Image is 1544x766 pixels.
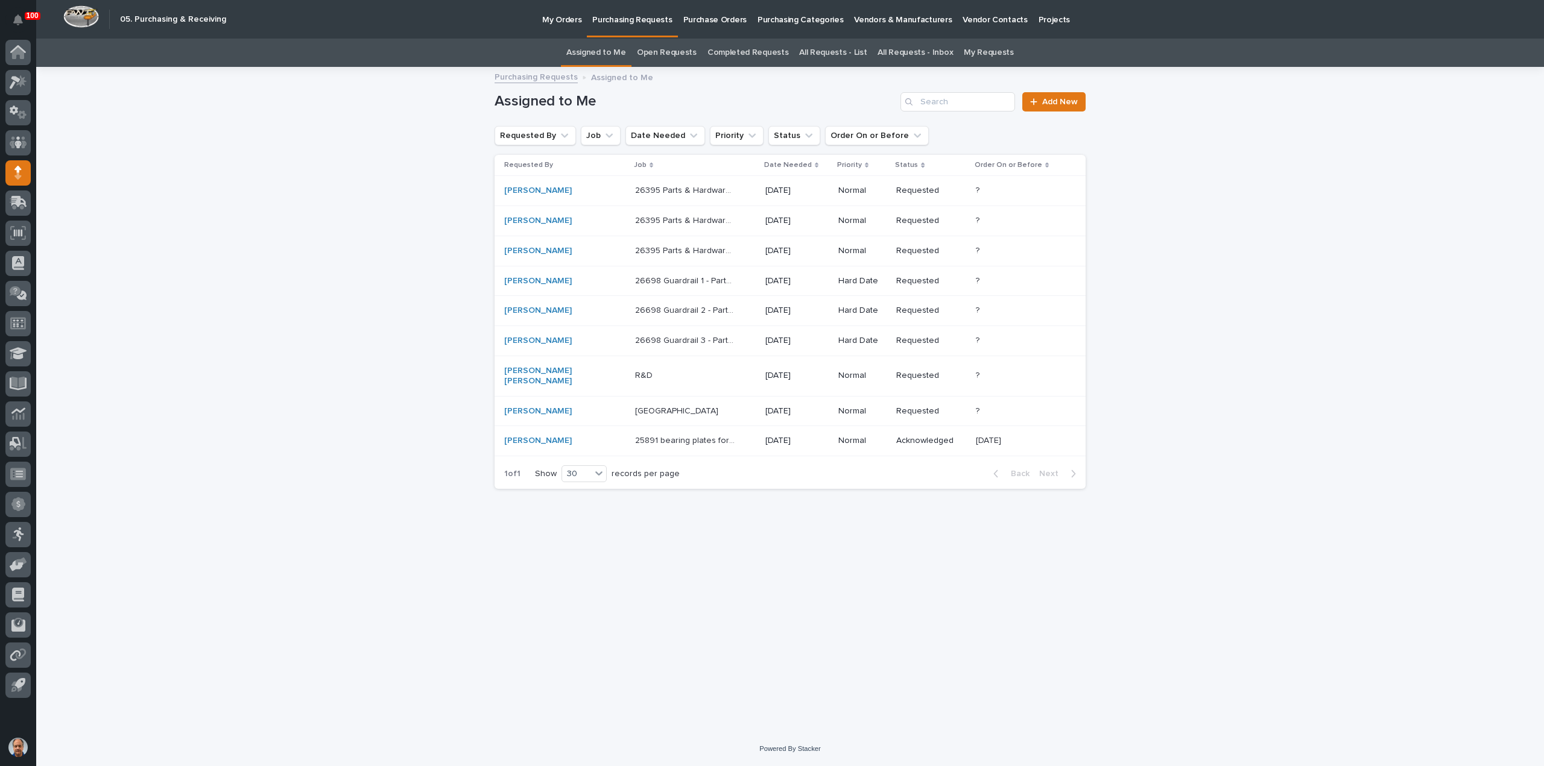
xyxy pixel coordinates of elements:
[637,39,697,67] a: Open Requests
[896,371,966,381] p: Requested
[838,246,887,256] p: Normal
[495,396,1086,426] tr: [PERSON_NAME] [GEOGRAPHIC_DATA][GEOGRAPHIC_DATA] [DATE]NormalRequested??
[495,176,1086,206] tr: [PERSON_NAME] 26395 Parts & Hardware for End Stops26395 Parts & Hardware for End Stops [DATE]Norm...
[976,404,982,416] p: ?
[878,39,953,67] a: All Requests - Inbox
[566,39,626,67] a: Assigned to Me
[495,266,1086,296] tr: [PERSON_NAME] 26698 Guardrail 1 - Parts & Hardware26698 Guardrail 1 - Parts & Hardware [DATE]Hard...
[635,433,738,446] p: 25891 bearing plates for masonry wall
[15,14,31,34] div: Notifications100
[896,436,966,446] p: Acknowledged
[504,366,605,386] a: [PERSON_NAME] [PERSON_NAME]
[765,406,829,416] p: [DATE]
[1039,469,1066,478] span: Next
[504,159,553,172] p: Requested By
[765,306,829,316] p: [DATE]
[495,326,1086,356] tr: [PERSON_NAME] 26698 Guardrail 3 - Parts & Hardware26698 Guardrail 3 - Parts & Hardware [DATE]Hard...
[27,11,39,20] p: 100
[838,406,887,416] p: Normal
[765,371,829,381] p: [DATE]
[976,333,982,346] p: ?
[976,183,982,196] p: ?
[765,216,829,226] p: [DATE]
[895,159,918,172] p: Status
[976,274,982,286] p: ?
[625,126,705,145] button: Date Needed
[504,186,572,196] a: [PERSON_NAME]
[896,186,966,196] p: Requested
[976,368,982,381] p: ?
[1004,469,1030,478] span: Back
[975,159,1042,172] p: Order On or Before
[635,333,738,346] p: 26698 Guardrail 3 - Parts & Hardware
[495,236,1086,266] tr: [PERSON_NAME] 26395 Parts & Hardware for End Trucks26395 Parts & Hardware for End Trucks [DATE]No...
[765,276,829,286] p: [DATE]
[120,14,226,25] h2: 05. Purchasing & Receiving
[495,69,578,83] a: Purchasing Requests
[495,296,1086,326] tr: [PERSON_NAME] 26698 Guardrail 2 - Parts & Hardware26698 Guardrail 2 - Parts & Hardware [DATE]Hard...
[765,186,829,196] p: [DATE]
[581,126,621,145] button: Job
[759,745,820,752] a: Powered By Stacker
[984,468,1034,479] button: Back
[900,92,1015,111] input: Search
[838,186,887,196] p: Normal
[635,404,721,416] p: [GEOGRAPHIC_DATA]
[838,276,887,286] p: Hard Date
[964,39,1014,67] a: My Requests
[765,246,829,256] p: [DATE]
[504,246,572,256] a: [PERSON_NAME]
[896,246,966,256] p: Requested
[504,306,572,316] a: [PERSON_NAME]
[765,436,829,446] p: [DATE]
[495,126,576,145] button: Requested By
[799,39,867,67] a: All Requests - List
[768,126,820,145] button: Status
[635,183,738,196] p: 26395 Parts & Hardware for End Stops
[504,276,572,286] a: [PERSON_NAME]
[5,735,31,760] button: users-avatar
[635,213,738,226] p: 26395 Parts & Hardware for Electrotrack
[562,468,591,480] div: 30
[1022,92,1086,111] a: Add New
[896,406,966,416] p: Requested
[765,336,829,346] p: [DATE]
[635,368,655,381] p: R&D
[896,276,966,286] p: Requested
[5,7,31,33] button: Notifications
[838,371,887,381] p: Normal
[896,336,966,346] p: Requested
[707,39,788,67] a: Completed Requests
[504,406,572,416] a: [PERSON_NAME]
[635,303,738,316] p: 26698 Guardrail 2 - Parts & Hardware
[976,433,1004,446] p: [DATE]
[976,303,982,316] p: ?
[495,93,896,110] h1: Assigned to Me
[495,356,1086,396] tr: [PERSON_NAME] [PERSON_NAME] R&DR&D [DATE]NormalRequested??
[635,274,738,286] p: 26698 Guardrail 1 - Parts & Hardware
[535,469,557,479] p: Show
[1034,468,1086,479] button: Next
[764,159,812,172] p: Date Needed
[976,213,982,226] p: ?
[504,216,572,226] a: [PERSON_NAME]
[495,426,1086,456] tr: [PERSON_NAME] 25891 bearing plates for masonry wall25891 bearing plates for masonry wall [DATE]No...
[634,159,647,172] p: Job
[837,159,862,172] p: Priority
[495,459,530,489] p: 1 of 1
[1042,98,1078,106] span: Add New
[635,243,738,256] p: 26395 Parts & Hardware for End Trucks
[838,336,887,346] p: Hard Date
[838,306,887,316] p: Hard Date
[825,126,929,145] button: Order On or Before
[495,206,1086,236] tr: [PERSON_NAME] 26395 Parts & Hardware for Electrotrack26395 Parts & Hardware for Electrotrack [DAT...
[838,216,887,226] p: Normal
[591,70,653,83] p: Assigned to Me
[838,436,887,446] p: Normal
[710,126,764,145] button: Priority
[63,5,99,28] img: Workspace Logo
[612,469,680,479] p: records per page
[504,436,572,446] a: [PERSON_NAME]
[896,216,966,226] p: Requested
